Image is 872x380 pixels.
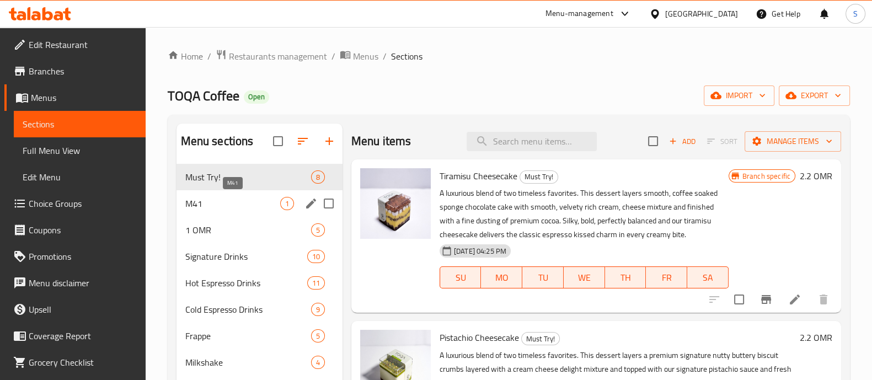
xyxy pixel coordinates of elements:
div: items [311,303,325,316]
div: items [311,329,325,342]
span: Restaurants management [229,50,327,63]
a: Sections [14,111,146,137]
div: Hot Espresso Drinks11 [176,270,343,296]
span: Add [667,135,697,148]
input: search [467,132,597,151]
span: Pistachio Cheesecake [440,329,519,346]
a: Branches [4,58,146,84]
span: Choice Groups [29,197,137,210]
div: items [311,356,325,369]
span: Sections [391,50,422,63]
div: 1 OMR5 [176,217,343,243]
div: Menu-management [545,7,613,20]
span: 8 [312,172,324,183]
button: Branch-specific-item [753,286,779,313]
span: Sections [23,117,137,131]
span: SU [445,270,477,286]
span: Menus [31,91,137,104]
a: Restaurants management [216,49,327,63]
span: Edit Restaurant [29,38,137,51]
span: 4 [312,357,324,368]
div: Cold Espresso Drinks9 [176,296,343,323]
a: Promotions [4,243,146,270]
span: Promotions [29,250,137,263]
div: items [311,170,325,184]
span: Manage items [753,135,832,148]
button: SA [687,266,729,288]
h2: Menu sections [181,133,254,149]
a: Edit menu item [788,293,801,306]
button: Add section [316,128,343,154]
span: Menus [353,50,378,63]
a: Menus [4,84,146,111]
span: Branches [29,65,137,78]
span: SA [692,270,724,286]
div: M411edit [176,190,343,217]
span: 10 [308,251,324,262]
div: Must Try!8 [176,164,343,190]
li: / [207,50,211,63]
a: Upsell [4,296,146,323]
span: Sort sections [290,128,316,154]
div: Must Try! [520,170,558,184]
span: Coverage Report [29,329,137,342]
span: Tiramisu Cheesecake [440,168,517,184]
span: import [713,89,766,103]
span: Select section [641,130,665,153]
a: Choice Groups [4,190,146,217]
button: FR [646,266,687,288]
span: Frappe [185,329,311,342]
div: Must Try! [185,170,311,184]
span: Upsell [29,303,137,316]
a: Coupons [4,217,146,243]
span: TU [527,270,559,286]
h2: Menu items [351,133,411,149]
span: Cold Espresso Drinks [185,303,311,316]
img: Tiramisu Cheesecake [360,168,431,239]
span: [DATE] 04:25 PM [450,246,511,256]
button: TH [605,266,646,288]
button: TU [522,266,564,288]
span: FR [650,270,683,286]
button: import [704,85,774,106]
span: TOQA Coffee [168,83,239,108]
div: Frappe5 [176,323,343,349]
div: Milkshake4 [176,349,343,376]
li: / [331,50,335,63]
h6: 2.2 OMR [800,168,832,184]
button: MO [481,266,522,288]
span: Select to update [727,288,751,311]
a: Menus [340,49,378,63]
a: Full Menu View [14,137,146,164]
span: Select section first [700,133,745,150]
span: 1 OMR [185,223,311,237]
span: M41 [185,197,280,210]
span: Coupons [29,223,137,237]
h6: 2.2 OMR [800,330,832,345]
span: Open [244,92,269,101]
span: Signature Drinks [185,250,307,263]
div: items [307,276,325,290]
span: 5 [312,225,324,236]
span: Milkshake [185,356,311,369]
span: Branch specific [738,171,795,181]
span: MO [485,270,518,286]
span: 5 [312,331,324,341]
a: Edit Menu [14,164,146,190]
span: Hot Espresso Drinks [185,276,307,290]
button: Add [665,133,700,150]
div: items [307,250,325,263]
div: items [280,197,294,210]
p: A luxurious blend of two timeless favorites. This dessert layers smooth, coffee soaked sponge cho... [440,186,729,242]
span: Edit Menu [23,170,137,184]
li: / [383,50,387,63]
span: Add item [665,133,700,150]
div: [GEOGRAPHIC_DATA] [665,8,738,20]
span: 9 [312,304,324,315]
a: Grocery Checklist [4,349,146,376]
